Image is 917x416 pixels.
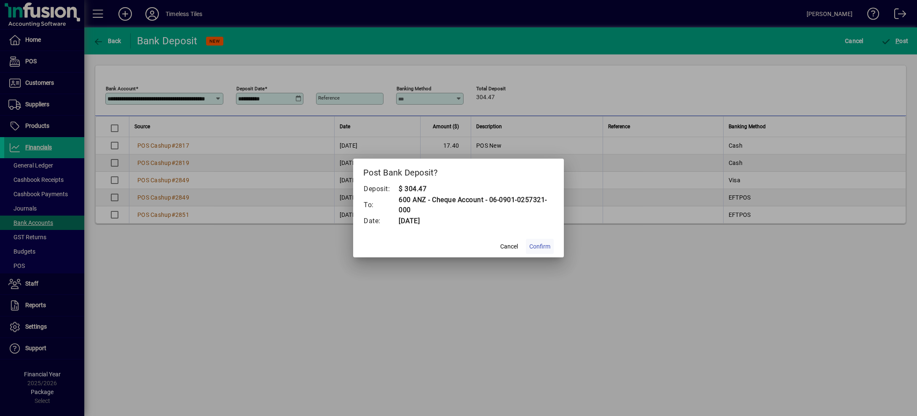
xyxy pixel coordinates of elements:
td: 600 ANZ - Cheque Account - 06-0901-0257321-000 [398,194,554,216]
td: Date: [363,216,398,227]
button: Confirm [526,239,554,254]
td: $ 304.47 [398,184,554,194]
button: Cancel [496,239,523,254]
span: Cancel [500,242,518,251]
span: Confirm [529,242,550,251]
h2: Post Bank Deposit? [353,159,564,183]
td: To: [363,194,398,216]
td: [DATE] [398,216,554,227]
td: Deposit: [363,184,398,194]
